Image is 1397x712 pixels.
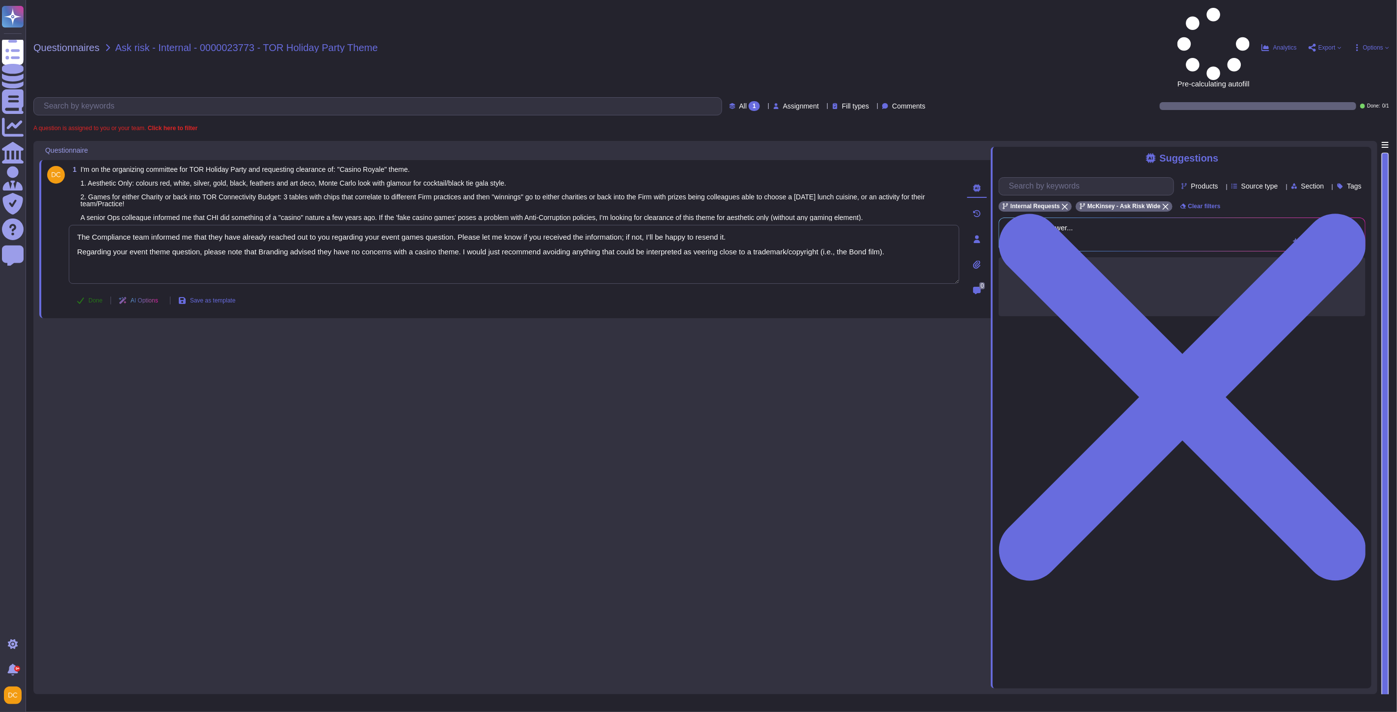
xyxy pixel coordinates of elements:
span: Fill types [842,103,869,110]
div: 1 [749,101,760,111]
span: Analytics [1273,45,1297,51]
span: All [739,103,747,110]
span: Done [88,298,103,303]
input: Search by keywords [1004,178,1173,195]
span: Save as template [190,298,236,303]
span: I'm on the organizing committee for TOR Holiday Party and requesting clearance of: "Casino Royale... [81,165,925,221]
span: Questionnaire [45,147,88,154]
span: Assignment [783,103,819,110]
span: Pre-calculating autofill [1177,8,1250,87]
span: 1 [69,166,77,173]
span: Options [1363,45,1383,51]
button: Save as template [170,291,244,310]
span: Export [1318,45,1336,51]
b: Click here to filter [146,125,197,132]
input: Search by keywords [39,98,722,115]
span: 0 [979,282,985,289]
span: A question is assigned to you or your team. [33,125,197,131]
span: AI Options [131,298,158,303]
span: Done: [1367,104,1380,109]
button: user [2,685,28,706]
img: user [4,686,22,704]
span: 0 / 1 [1382,104,1389,109]
button: Analytics [1261,44,1297,52]
span: Questionnaires [33,43,100,53]
textarea: The Compliance team informed me that they have already reached out to you regarding your event ga... [69,225,959,284]
span: Comments [892,103,925,110]
img: user [47,166,65,184]
div: 9+ [14,666,20,672]
span: Ask risk - Internal - 0000023773 - TOR Holiday Party Theme [115,43,378,53]
button: Done [69,291,111,310]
